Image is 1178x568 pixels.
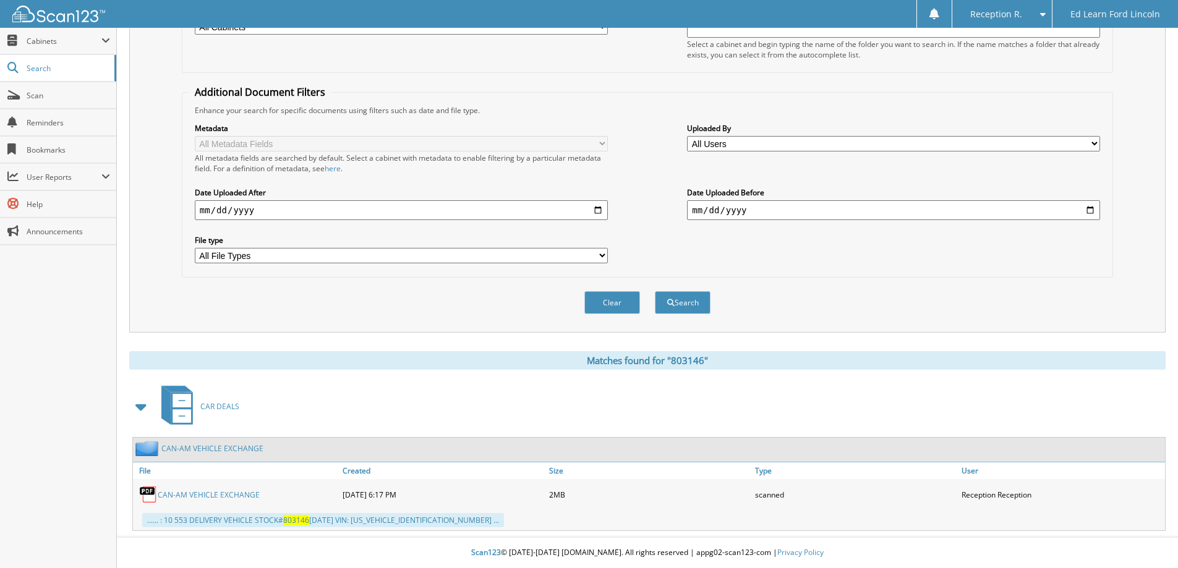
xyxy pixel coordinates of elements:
[1116,509,1178,568] iframe: Chat Widget
[117,538,1178,568] div: © [DATE]-[DATE] [DOMAIN_NAME]. All rights reserved | appg02-scan123-com |
[687,187,1100,198] label: Date Uploaded Before
[195,235,608,245] label: File type
[27,36,101,46] span: Cabinets
[129,351,1166,370] div: Matches found for "803146"
[752,482,958,507] div: scanned
[777,547,824,557] a: Privacy Policy
[584,291,640,314] button: Clear
[687,123,1100,134] label: Uploaded By
[970,11,1022,18] span: Reception R.
[133,462,339,479] a: File
[195,123,608,134] label: Metadata
[27,226,110,237] span: Announcements
[154,382,239,431] a: CAR DEALS
[283,515,309,525] span: 803146
[158,490,260,500] a: CAN-AM VEHICLE EXCHANGE
[12,6,105,22] img: scan123-logo-white.svg
[195,153,608,174] div: All metadata fields are searched by default. Select a cabinet with metadata to enable filtering b...
[27,63,108,74] span: Search
[687,39,1100,60] div: Select a cabinet and begin typing the name of the folder you want to search in. If the name match...
[161,443,263,454] a: CAN-AM VEHICLE EXCHANGE
[325,163,341,174] a: here
[339,462,546,479] a: Created
[27,199,110,210] span: Help
[27,90,110,101] span: Scan
[200,401,239,412] span: CAR DEALS
[195,200,608,220] input: start
[135,441,161,456] img: folder2.png
[958,462,1165,479] a: User
[546,482,753,507] div: 2MB
[687,200,1100,220] input: end
[471,547,501,557] span: Scan123
[139,485,158,504] img: PDF.png
[1070,11,1160,18] span: Ed Learn Ford Lincoln
[189,85,331,99] legend: Additional Document Filters
[752,462,958,479] a: Type
[655,291,711,314] button: Search
[339,482,546,507] div: [DATE] 6:17 PM
[546,462,753,479] a: Size
[27,117,110,128] span: Reminders
[142,513,504,527] div: ...... : 10 553 DELIVERY VEHICLE STOCK# [DATE] VIN: [US_VEHICLE_IDENTIFICATION_NUMBER] ...
[195,187,608,198] label: Date Uploaded After
[27,145,110,155] span: Bookmarks
[189,105,1106,116] div: Enhance your search for specific documents using filters such as date and file type.
[27,172,101,182] span: User Reports
[958,482,1165,507] div: Reception Reception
